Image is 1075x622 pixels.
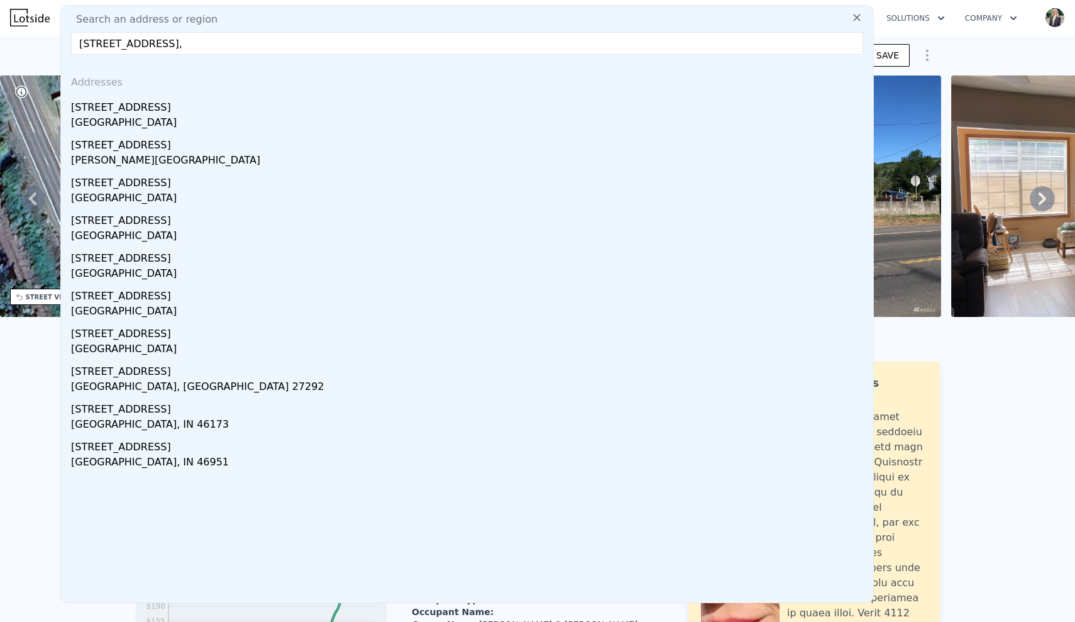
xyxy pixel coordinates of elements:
[66,12,218,27] span: Search an address or region
[71,228,868,246] div: [GEOGRAPHIC_DATA]
[71,417,868,435] div: [GEOGRAPHIC_DATA], IN 46173
[71,342,868,359] div: [GEOGRAPHIC_DATA]
[71,32,863,55] input: Enter an address, city, region, neighborhood or zip code
[71,321,868,342] div: [STREET_ADDRESS]
[71,115,868,133] div: [GEOGRAPHIC_DATA]
[71,455,868,472] div: [GEOGRAPHIC_DATA], IN 46951
[1045,8,1065,28] img: avatar
[412,607,493,617] strong: Occupant Name :
[26,292,73,302] div: STREET VIEW
[71,246,868,266] div: [STREET_ADDRESS]
[71,284,868,304] div: [STREET_ADDRESS]
[71,397,868,417] div: [STREET_ADDRESS]
[71,304,868,321] div: [GEOGRAPHIC_DATA]
[71,153,868,170] div: [PERSON_NAME][GEOGRAPHIC_DATA]
[71,170,868,191] div: [STREET_ADDRESS]
[71,95,868,115] div: [STREET_ADDRESS]
[955,7,1027,30] button: Company
[876,7,955,30] button: Solutions
[71,266,868,284] div: [GEOGRAPHIC_DATA]
[71,133,868,153] div: [STREET_ADDRESS]
[71,359,868,379] div: [STREET_ADDRESS]
[71,208,868,228] div: [STREET_ADDRESS]
[10,9,50,26] img: Lotside
[66,65,868,95] div: Addresses
[71,191,868,208] div: [GEOGRAPHIC_DATA]
[71,435,868,455] div: [STREET_ADDRESS]
[71,379,868,397] div: [GEOGRAPHIC_DATA], [GEOGRAPHIC_DATA] 27292
[915,43,940,68] button: Show Options
[146,602,165,611] tspan: $190
[866,44,910,67] button: SAVE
